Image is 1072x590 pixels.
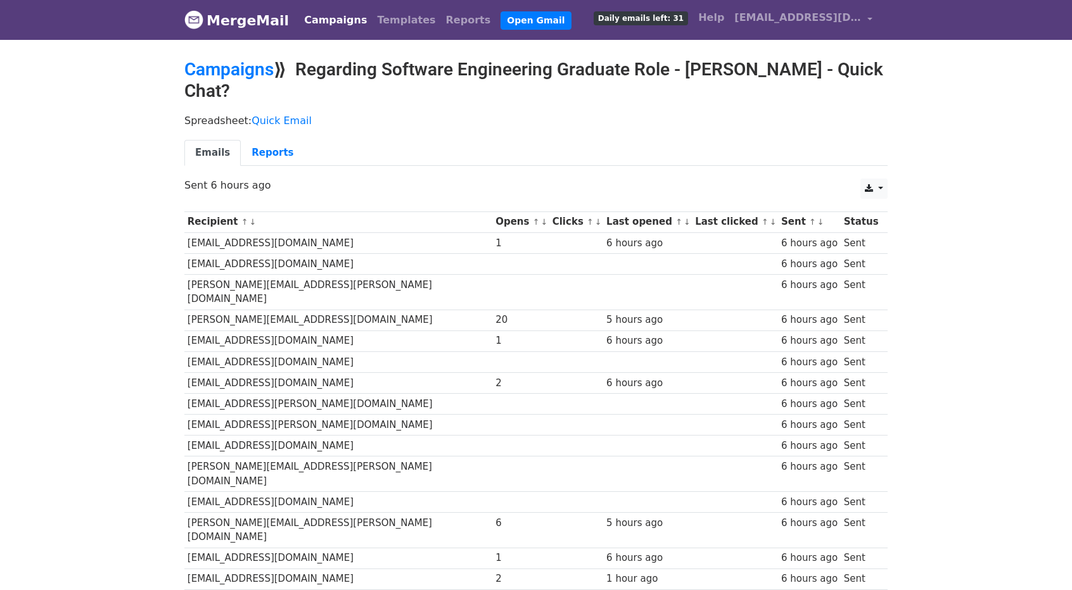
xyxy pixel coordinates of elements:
[501,11,571,30] a: Open Gmail
[692,211,778,232] th: Last clicked
[299,8,372,33] a: Campaigns
[549,211,603,232] th: Clicks
[770,217,777,227] a: ↓
[781,355,838,370] div: 6 hours ago
[841,568,881,589] td: Sent
[184,415,492,436] td: [EMAIL_ADDRESS][PERSON_NAME][DOMAIN_NAME]
[184,372,492,393] td: [EMAIL_ADDRESS][DOMAIN_NAME]
[762,217,769,227] a: ↑
[184,10,203,29] img: MergeMail logo
[184,274,492,310] td: [PERSON_NAME][EMAIL_ADDRESS][PERSON_NAME][DOMAIN_NAME]
[495,236,546,251] div: 1
[589,5,693,30] a: Daily emails left: 31
[495,313,546,327] div: 20
[184,179,888,192] p: Sent 6 hours ago
[252,115,312,127] a: Quick Email
[184,7,289,34] a: MergeMail
[533,217,540,227] a: ↑
[184,456,492,492] td: [PERSON_NAME][EMAIL_ADDRESS][PERSON_NAME][DOMAIN_NAME]
[841,372,881,393] td: Sent
[594,11,688,25] span: Daily emails left: 31
[675,217,682,227] a: ↑
[184,253,492,274] td: [EMAIL_ADDRESS][DOMAIN_NAME]
[841,436,881,456] td: Sent
[184,330,492,351] td: [EMAIL_ADDRESS][DOMAIN_NAME]
[841,274,881,310] td: Sent
[603,211,692,232] th: Last opened
[781,278,838,292] div: 6 hours ago
[241,140,304,166] a: Reports
[606,236,689,251] div: 6 hours ago
[184,140,241,166] a: Emails
[841,548,881,568] td: Sent
[184,114,888,127] p: Spreadsheet:
[595,217,602,227] a: ↓
[606,572,689,586] div: 1 hour ago
[781,495,838,510] div: 6 hours ago
[184,512,492,548] td: [PERSON_NAME][EMAIL_ADDRESS][PERSON_NAME][DOMAIN_NAME]
[781,236,838,251] div: 6 hours ago
[841,253,881,274] td: Sent
[606,313,689,327] div: 5 hours ago
[184,491,492,512] td: [EMAIL_ADDRESS][DOMAIN_NAME]
[606,551,689,565] div: 6 hours ago
[841,456,881,492] td: Sent
[734,10,861,25] span: [EMAIL_ADDRESS][DOMAIN_NAME]
[606,334,689,348] div: 6 hours ago
[841,211,881,232] th: Status
[781,418,838,432] div: 6 hours ago
[495,572,546,586] div: 2
[492,211,549,232] th: Opens
[587,217,594,227] a: ↑
[184,548,492,568] td: [EMAIL_ADDRESS][DOMAIN_NAME]
[241,217,248,227] a: ↑
[841,351,881,372] td: Sent
[495,376,546,391] div: 2
[184,59,888,101] h2: ⟫ Regarding Software Engineering Graduate Role - [PERSON_NAME] - Quick Chat?
[495,516,546,530] div: 6
[184,59,274,80] a: Campaigns
[781,460,838,474] div: 6 hours ago
[841,393,881,414] td: Sent
[684,217,691,227] a: ↓
[817,217,824,227] a: ↓
[781,257,838,272] div: 6 hours ago
[841,310,881,330] td: Sent
[184,211,492,232] th: Recipient
[693,5,729,30] a: Help
[841,415,881,436] td: Sent
[781,439,838,453] div: 6 hours ago
[841,491,881,512] td: Sent
[184,568,492,589] td: [EMAIL_ADDRESS][DOMAIN_NAME]
[249,217,256,227] a: ↓
[778,211,841,232] th: Sent
[781,334,838,348] div: 6 hours ago
[184,351,492,372] td: [EMAIL_ADDRESS][DOMAIN_NAME]
[809,217,816,227] a: ↑
[495,334,546,348] div: 1
[841,512,881,548] td: Sent
[729,5,877,35] a: [EMAIL_ADDRESS][DOMAIN_NAME]
[606,516,689,530] div: 5 hours ago
[841,232,881,253] td: Sent
[184,310,492,330] td: [PERSON_NAME][EMAIL_ADDRESS][DOMAIN_NAME]
[781,376,838,391] div: 6 hours ago
[184,436,492,456] td: [EMAIL_ADDRESS][DOMAIN_NAME]
[372,8,440,33] a: Templates
[781,313,838,327] div: 6 hours ago
[781,572,838,586] div: 6 hours ago
[540,217,547,227] a: ↓
[781,516,838,530] div: 6 hours ago
[184,232,492,253] td: [EMAIL_ADDRESS][DOMAIN_NAME]
[495,551,546,565] div: 1
[841,330,881,351] td: Sent
[184,393,492,414] td: [EMAIL_ADDRESS][PERSON_NAME][DOMAIN_NAME]
[606,376,689,391] div: 6 hours ago
[781,551,838,565] div: 6 hours ago
[781,397,838,411] div: 6 hours ago
[441,8,496,33] a: Reports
